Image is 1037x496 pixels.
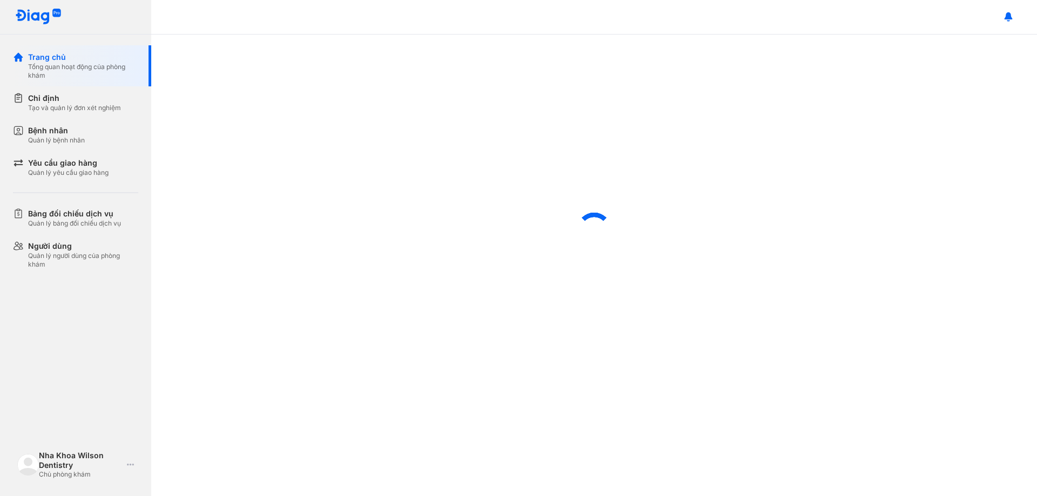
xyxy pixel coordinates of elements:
[28,52,138,63] div: Trang chủ
[39,470,123,479] div: Chủ phòng khám
[39,451,123,470] div: Nha Khoa Wilson Dentistry
[15,9,62,25] img: logo
[28,168,109,177] div: Quản lý yêu cầu giao hàng
[28,158,109,168] div: Yêu cầu giao hàng
[17,454,39,475] img: logo
[28,219,121,228] div: Quản lý bảng đối chiếu dịch vụ
[28,241,138,252] div: Người dùng
[28,93,121,104] div: Chỉ định
[28,125,85,136] div: Bệnh nhân
[28,252,138,269] div: Quản lý người dùng của phòng khám
[28,63,138,80] div: Tổng quan hoạt động của phòng khám
[28,104,121,112] div: Tạo và quản lý đơn xét nghiệm
[28,136,85,145] div: Quản lý bệnh nhân
[28,208,121,219] div: Bảng đối chiếu dịch vụ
